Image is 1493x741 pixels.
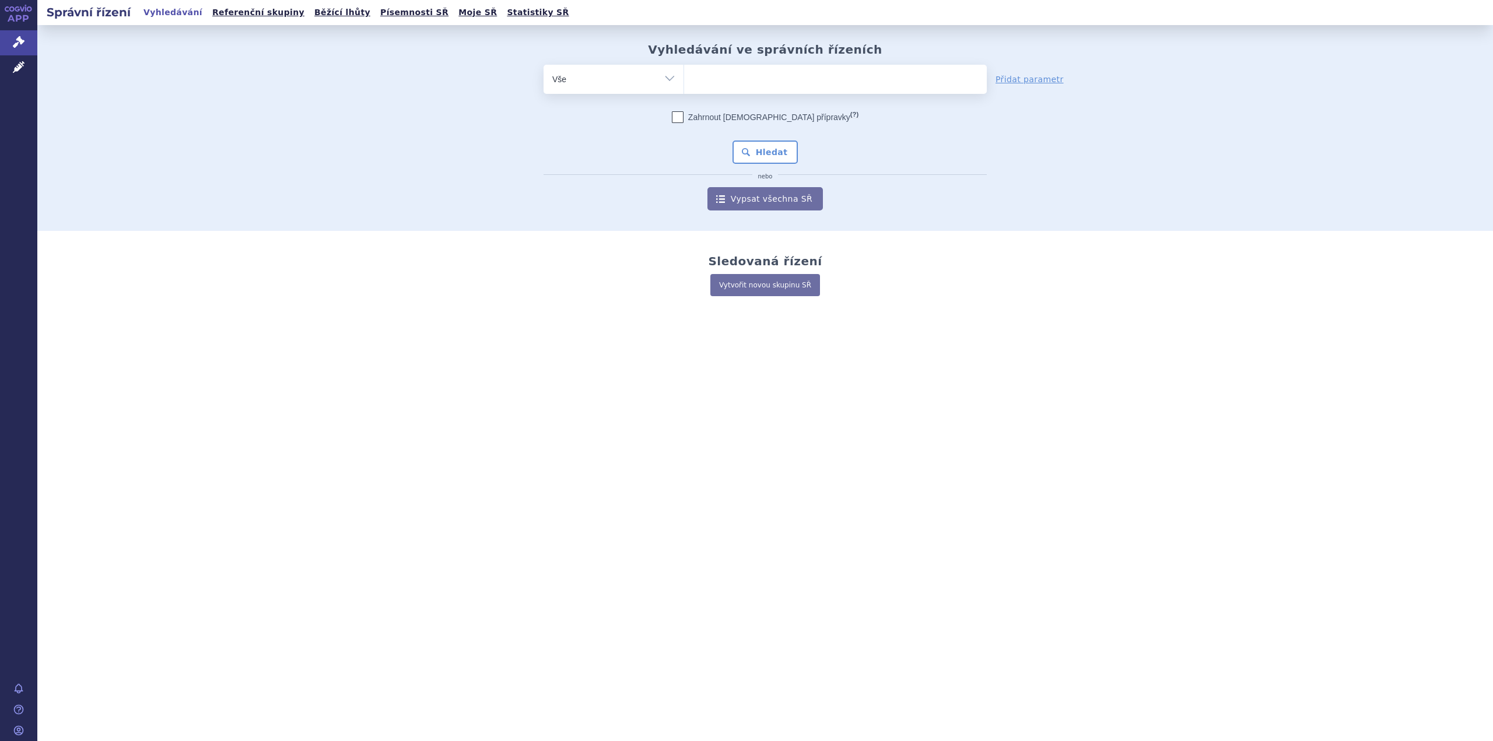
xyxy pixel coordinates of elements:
h2: Sledovaná řízení [708,254,822,268]
h2: Správní řízení [37,4,140,20]
label: Zahrnout [DEMOGRAPHIC_DATA] přípravky [672,111,858,123]
h2: Vyhledávání ve správních řízeních [648,43,882,57]
button: Hledat [733,141,798,164]
a: Vytvořit novou skupinu SŘ [710,274,820,296]
a: Běžící lhůty [311,5,374,20]
a: Moje SŘ [455,5,500,20]
i: nebo [752,173,779,180]
a: Vyhledávání [140,5,206,20]
abbr: (?) [850,111,858,118]
a: Statistiky SŘ [503,5,572,20]
a: Referenční skupiny [209,5,308,20]
a: Písemnosti SŘ [377,5,452,20]
a: Přidat parametr [996,73,1064,85]
a: Vypsat všechna SŘ [707,187,823,210]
